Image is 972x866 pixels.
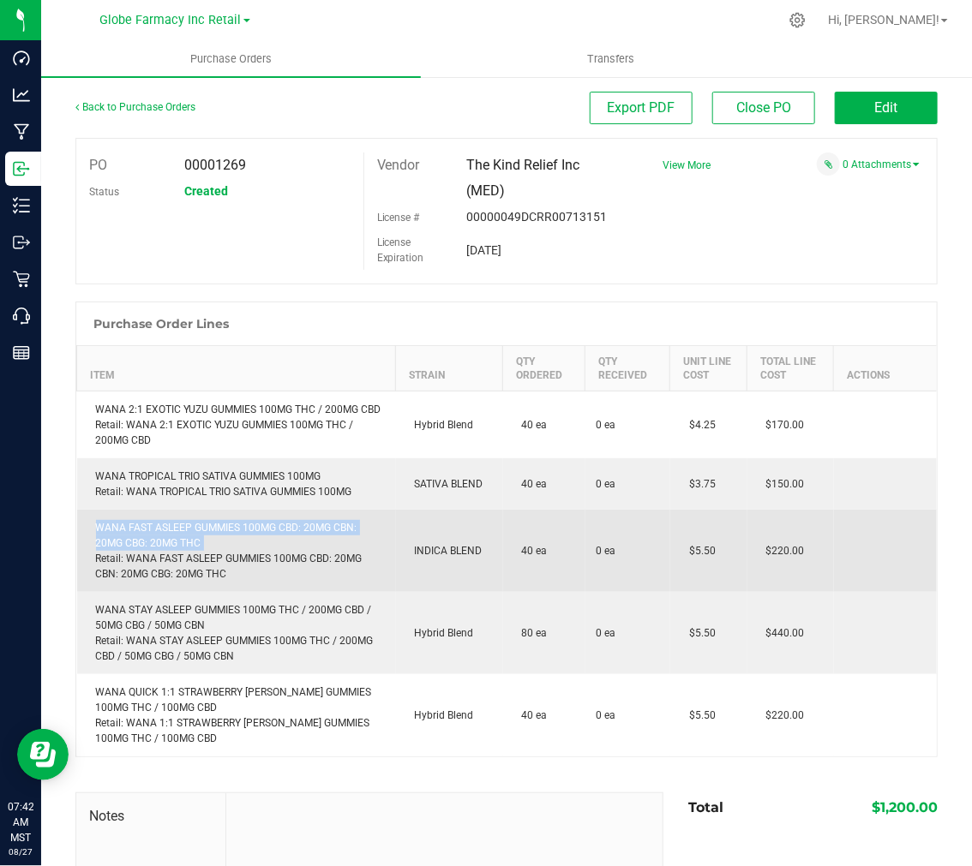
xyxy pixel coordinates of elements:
span: 0 ea [596,708,615,723]
a: Back to Purchase Orders [75,101,195,113]
span: $440.00 [758,627,805,639]
span: 40 ea [513,709,548,721]
span: 40 ea [513,478,548,490]
span: Notes [89,806,213,827]
span: Globe Farmacy Inc Retail [100,13,242,27]
th: Unit Line Cost [670,346,747,391]
span: $5.50 [681,545,716,557]
iframe: Resource center [17,729,69,780]
span: SATIVA BLEND [406,478,483,490]
th: Strain [396,346,503,391]
th: Total Line Cost [747,346,834,391]
span: Hi, [PERSON_NAME]! [828,13,939,27]
span: Purchase Orders [167,51,295,67]
span: Hybrid Blend [406,627,474,639]
button: Export PDF [590,92,693,124]
span: $3.75 [681,478,716,490]
span: Created [185,184,229,198]
a: View More [663,159,711,171]
p: 08/27 [8,845,33,858]
div: WANA QUICK 1:1 STRAWBERRY [PERSON_NAME] GUMMIES 100MG THC / 100MG CBD Retail: WANA 1:1 STRAWBERRY... [87,684,386,746]
span: 0 ea [596,476,615,492]
span: 0 ea [596,417,615,433]
span: Export PDF [608,99,675,116]
th: Actions [834,346,937,391]
span: 0 ea [596,625,615,641]
span: $150.00 [758,478,805,490]
span: Attach a document [817,152,840,176]
h1: Purchase Order Lines [93,317,229,331]
th: Qty Ordered [503,346,585,391]
span: 00000049DCRR00713151 [466,210,607,224]
a: Transfers [421,41,801,77]
span: $220.00 [758,709,805,721]
label: Vendor [377,152,420,178]
div: WANA FAST ASLEEP GUMMIES 100MG CBD: 20MG CBN: 20MG CBG: 20MG THC Retail: WANA FAST ASLEEP GUMMIES... [87,520,386,582]
span: INDICA BLEND [406,545,483,557]
p: 07:42 AM MST [8,799,33,845]
div: Manage settings [787,12,808,28]
div: WANA 2:1 EXOTIC YUZU GUMMIES 100MG THC / 200MG CBD Retail: WANA 2:1 EXOTIC YUZU GUMMIES 100MG THC... [87,402,386,448]
label: License # [377,205,420,230]
span: $1,200.00 [872,799,938,815]
span: $4.25 [681,419,716,431]
span: $5.50 [681,709,716,721]
label: License Expiration [377,235,441,266]
inline-svg: Retail [13,271,30,288]
span: 40 ea [513,545,548,557]
span: Close PO [736,99,791,116]
span: 00001269 [185,157,247,173]
inline-svg: Inventory [13,197,30,214]
span: $5.50 [681,627,716,639]
span: Edit [875,99,898,116]
span: Transfers [564,51,657,67]
span: $220.00 [758,545,805,557]
inline-svg: Call Center [13,308,30,325]
span: Hybrid Blend [406,709,474,721]
button: Edit [835,92,938,124]
th: Qty Received [585,346,670,391]
span: Hybrid Blend [406,419,474,431]
div: WANA TROPICAL TRIO SATIVA GUMMIES 100MG Retail: WANA TROPICAL TRIO SATIVA GUMMIES 100MG [87,469,386,499]
button: Close PO [712,92,815,124]
inline-svg: Manufacturing [13,123,30,140]
th: Item [77,346,396,391]
a: 0 Attachments [843,158,920,170]
span: Total [688,799,723,815]
inline-svg: Dashboard [13,50,30,67]
span: [DATE] [466,243,501,257]
span: The Kind Relief Inc (MED) [466,157,579,199]
span: 40 ea [513,419,548,431]
a: Purchase Orders [41,41,421,77]
inline-svg: Inbound [13,160,30,177]
span: 0 ea [596,543,615,558]
span: $170.00 [758,419,805,431]
label: Status [89,179,119,205]
inline-svg: Analytics [13,87,30,104]
inline-svg: Reports [13,344,30,361]
inline-svg: Outbound [13,234,30,251]
span: 80 ea [513,627,548,639]
label: PO [89,152,107,178]
div: WANA STAY ASLEEP GUMMIES 100MG THC / 200MG CBD / 50MG CBG / 50MG CBN Retail: WANA STAY ASLEEP GUM... [87,602,386,664]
